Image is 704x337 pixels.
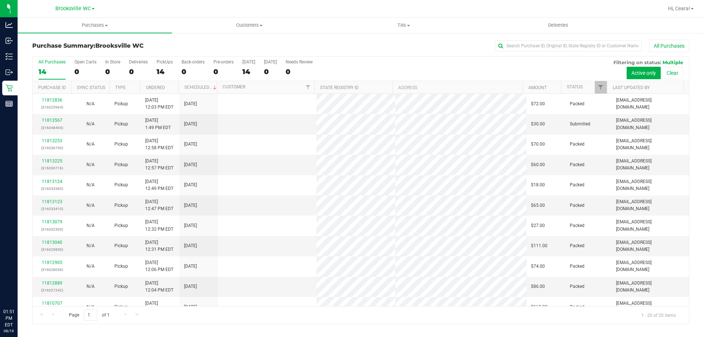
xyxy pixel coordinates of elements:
inline-svg: Analytics [5,21,13,29]
a: Sync Status [77,85,105,90]
div: 0 [286,67,313,76]
button: Active only [627,67,661,79]
span: [EMAIL_ADDRESS][DOMAIN_NAME] [616,97,685,111]
div: 0 [105,67,120,76]
a: Status [567,84,583,89]
button: N/A [87,121,95,128]
span: [DATE] 12:06 PM EDT [145,259,173,273]
span: Packed [570,182,584,188]
span: [EMAIL_ADDRESS][DOMAIN_NAME] [616,239,685,253]
span: [DATE] [184,121,197,128]
a: 11812889 [42,281,62,286]
button: N/A [87,242,95,249]
span: Not Applicable [87,182,95,187]
span: $18.00 [531,182,545,188]
span: Deliveries [538,22,578,29]
a: 11810707 [42,301,62,306]
h3: Purchase Summary: [32,43,251,49]
span: [DATE] 12:49 PM EDT [145,178,173,192]
span: Tills [327,22,480,29]
div: Pre-orders [213,59,234,65]
p: (316033410) [37,205,67,212]
a: Customers [172,18,326,33]
p: (316028036) [37,266,67,273]
span: $30.00 [531,121,545,128]
a: Ordered [146,85,165,90]
span: Not Applicable [87,243,95,248]
inline-svg: Inbound [5,37,13,44]
a: 11813124 [42,179,62,184]
a: Tills [326,18,481,33]
div: 0 [264,67,277,76]
span: Not Applicable [87,142,95,147]
span: $27.00 [531,222,545,229]
span: Packed [570,242,584,249]
p: (316033385) [37,185,67,192]
inline-svg: Outbound [5,69,13,76]
span: [DATE] 12:04 PM EDT [145,280,173,294]
span: Packed [570,263,584,270]
span: [DATE] [184,263,197,270]
span: [DATE] [184,161,197,168]
div: Deliveries [129,59,148,65]
span: [DATE] [184,202,197,209]
a: Filter [595,81,607,94]
a: Customer [223,84,245,89]
span: [EMAIL_ADDRESS][DOMAIN_NAME] [616,178,685,192]
span: [DATE] 1:49 PM EDT [145,117,171,131]
span: $72.00 [531,100,545,107]
span: [DATE] [184,242,197,249]
span: Pickup [114,202,128,209]
span: Pickup [114,121,128,128]
span: [DATE] 12:58 PM EDT [145,138,173,151]
span: Brooksville WC [55,6,91,12]
span: [EMAIL_ADDRESS][DOMAIN_NAME] [616,300,685,314]
button: N/A [87,222,95,229]
div: 0 [181,67,205,76]
span: Packed [570,304,584,311]
div: [DATE] [264,59,277,65]
div: Open Carts [74,59,96,65]
p: (316032393) [37,226,67,233]
a: Type [115,85,126,90]
span: Not Applicable [87,162,95,167]
a: Amount [528,85,547,90]
button: N/A [87,202,95,209]
div: 0 [129,67,148,76]
span: Pickup [114,100,128,107]
span: [DATE] [184,283,197,290]
span: Not Applicable [87,284,95,289]
p: (316025964) [37,104,67,111]
button: N/A [87,283,95,290]
span: Packed [570,141,584,148]
span: Pickup [114,242,128,249]
a: 11813253 [42,138,62,143]
p: (316036716) [37,165,67,172]
span: $70.00 [531,141,545,148]
button: N/A [87,161,95,168]
span: [DATE] 5:45 PM EDT [145,300,171,314]
span: Customers [172,22,326,29]
span: [DATE] [184,182,197,188]
span: $111.00 [531,242,547,249]
a: Deliveries [481,18,635,33]
span: Not Applicable [87,264,95,269]
div: [DATE] [242,59,255,65]
button: N/A [87,263,95,270]
span: Hi, Ceara! [668,6,690,11]
span: Not Applicable [87,101,95,106]
button: N/A [87,100,95,107]
span: [EMAIL_ADDRESS][DOMAIN_NAME] [616,219,685,232]
span: Pickup [114,263,128,270]
span: [DATE] [184,141,197,148]
a: 11813567 [42,118,62,123]
p: (316027242) [37,287,67,294]
span: $160.00 [531,304,547,311]
span: $60.00 [531,161,545,168]
span: [DATE] 12:03 PM EDT [145,97,173,111]
div: 14 [38,67,66,76]
span: Purchases [18,22,172,29]
div: 14 [242,67,255,76]
span: Brooksville WC [95,42,144,49]
a: 11813040 [42,240,62,245]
